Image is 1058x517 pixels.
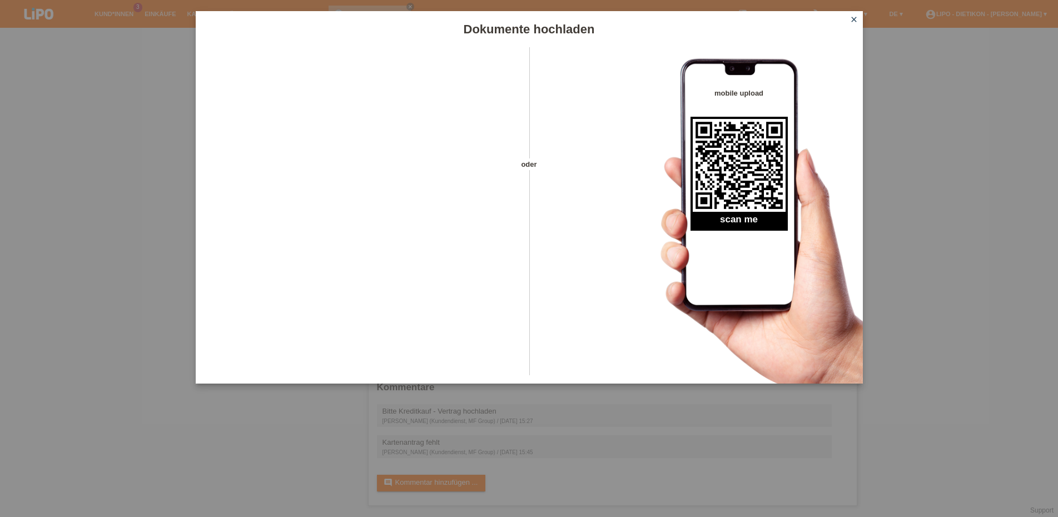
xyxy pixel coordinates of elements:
[691,214,788,231] h2: scan me
[510,158,549,170] span: oder
[196,22,863,36] h1: Dokumente hochladen
[850,15,858,24] i: close
[691,89,788,97] h4: mobile upload
[212,75,510,353] iframe: Upload
[847,14,861,27] a: close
